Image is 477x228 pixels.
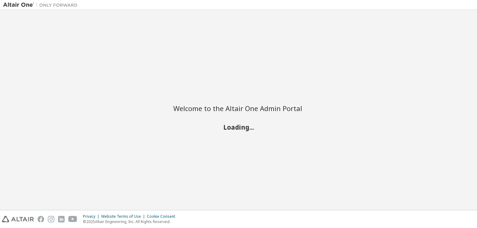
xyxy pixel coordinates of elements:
[83,219,179,224] p: © 2025 Altair Engineering, Inc. All Rights Reserved.
[101,214,147,219] div: Website Terms of Use
[58,216,65,222] img: linkedin.svg
[173,123,304,131] h2: Loading...
[38,216,44,222] img: facebook.svg
[48,216,54,222] img: instagram.svg
[173,104,304,113] h2: Welcome to the Altair One Admin Portal
[68,216,77,222] img: youtube.svg
[3,2,81,8] img: Altair One
[147,214,179,219] div: Cookie Consent
[83,214,101,219] div: Privacy
[2,216,34,222] img: altair_logo.svg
